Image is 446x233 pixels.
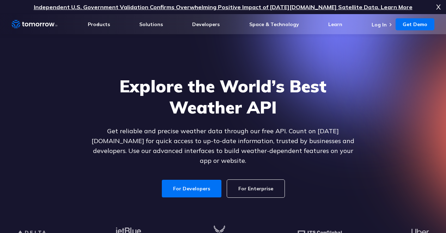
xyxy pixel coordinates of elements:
a: Solutions [139,21,163,27]
a: Space & Technology [249,21,299,27]
a: Home link [12,19,57,30]
h1: Explore the World’s Best Weather API [87,75,359,118]
a: Learn [328,21,342,27]
a: Developers [192,21,220,27]
a: For Developers [162,180,221,197]
a: Independent U.S. Government Validation Confirms Overwhelming Positive Impact of [DATE][DOMAIN_NAM... [34,4,413,11]
a: Get Demo [396,18,434,30]
p: Get reliable and precise weather data through our free API. Count on [DATE][DOMAIN_NAME] for quic... [87,126,359,166]
a: For Enterprise [227,180,285,197]
a: Products [88,21,110,27]
a: Log In [372,22,387,28]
